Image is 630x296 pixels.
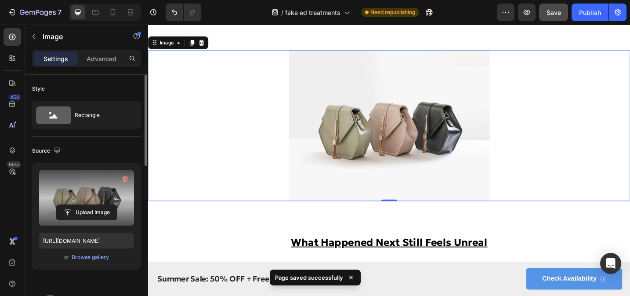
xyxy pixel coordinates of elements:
button: Publish [572,4,608,21]
span: fake ed treatments [285,8,340,17]
img: image_demo.jpg [154,28,373,193]
iframe: Design area [148,25,630,296]
input: https://example.com/image.jpg [39,233,134,248]
p: Image [43,31,117,42]
p: Advanced [87,54,116,63]
div: Rectangle [75,105,128,125]
button: Save [539,4,568,21]
div: Image [11,16,30,24]
u: What Happened Next Still Feels Unreal [156,231,371,245]
p: Summer Sale: 50% OFF + Free Shipping [10,273,261,284]
p: 7 [58,7,62,18]
p: Page saved successfully [275,273,343,282]
div: 450 [8,94,21,101]
div: Publish [579,8,601,17]
p: Check Availability [431,274,491,283]
span: Save [547,9,561,16]
span: Need republishing [370,8,415,16]
span: or [64,252,69,263]
div: Source [32,145,62,157]
button: Upload Image [56,205,117,220]
a: Check Availability [413,267,518,290]
span: / [281,8,283,17]
button: 7 [4,4,65,21]
div: Undo/Redo [166,4,201,21]
div: Style [32,85,45,93]
div: Open Intercom Messenger [600,253,621,274]
div: Browse gallery [72,253,109,261]
p: Settings [43,54,68,63]
div: Beta [7,161,21,168]
button: Browse gallery [71,253,109,262]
